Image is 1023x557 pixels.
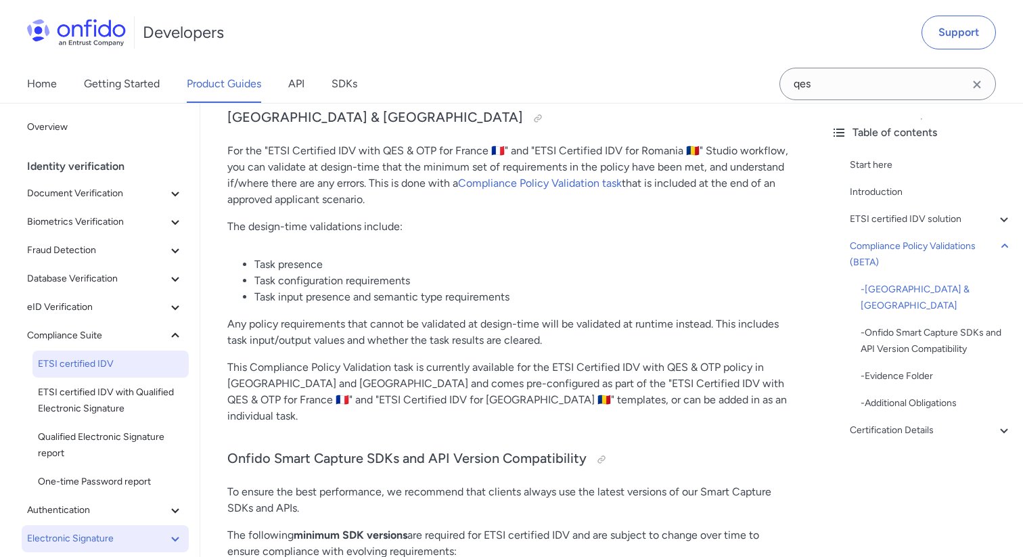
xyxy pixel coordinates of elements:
h3: [GEOGRAPHIC_DATA] & [GEOGRAPHIC_DATA] [227,108,793,129]
a: -[GEOGRAPHIC_DATA] & [GEOGRAPHIC_DATA] [861,282,1012,314]
button: Electronic Signature [22,525,189,552]
span: Overview [27,119,183,135]
span: Database Verification [27,271,167,287]
a: ETSI certified IDV [32,351,189,378]
li: Task input presence and semantic type requirements [254,289,793,305]
button: Compliance Suite [22,322,189,349]
img: Onfido Logo [27,19,126,46]
button: eID Verification [22,294,189,321]
svg: Clear search field button [969,76,985,93]
button: Biometrics Verification [22,208,189,236]
span: Authentication [27,502,167,518]
a: SDKs [332,65,357,103]
span: ETSI certified IDV with Qualified Electronic Signature [38,384,183,417]
h3: Onfido Smart Capture SDKs and API Version Compatibility [227,449,793,470]
a: Start here [850,157,1012,173]
div: - [GEOGRAPHIC_DATA] & [GEOGRAPHIC_DATA] [861,282,1012,314]
a: Certification Details [850,422,1012,439]
div: - Evidence Folder [861,368,1012,384]
a: Home [27,65,57,103]
p: To ensure the best performance, we recommend that clients always use the latest versions of our S... [227,484,793,516]
button: Database Verification [22,265,189,292]
a: API [288,65,304,103]
p: For the "ETSI Certified IDV with QES & OTP for France 🇫🇷" and "ETSI Certified IDV for Romania 🇷🇴"... [227,143,793,208]
strong: minimum SDK versions [294,529,407,541]
span: Qualified Electronic Signature report [38,429,183,462]
span: One-time Password report [38,474,183,490]
a: One-time Password report [32,468,189,495]
span: Electronic Signature [27,531,167,547]
input: Onfido search input field [779,68,996,100]
p: Any policy requirements that cannot be validated at design-time will be validated at runtime inst... [227,316,793,349]
p: The design-time validations include: [227,219,793,235]
a: Compliance Policy Validations (BETA) [850,238,1012,271]
button: Document Verification [22,180,189,207]
div: Identity verification [27,153,194,180]
a: ETSI certified IDV with Qualified Electronic Signature [32,379,189,422]
span: Document Verification [27,185,167,202]
h1: Developers [143,22,224,43]
div: - Additional Obligations [861,395,1012,411]
button: Authentication [22,497,189,524]
a: Qualified Electronic Signature report [32,424,189,467]
span: ETSI certified IDV [38,356,183,372]
a: Support [922,16,996,49]
span: eID Verification [27,299,167,315]
a: -Evidence Folder [861,368,1012,384]
li: Task presence [254,257,793,273]
span: Fraud Detection [27,242,167,259]
a: ETSI certified IDV solution [850,211,1012,227]
a: -Onfido Smart Capture SDKs and API Version Compatibility [861,325,1012,357]
span: Compliance Suite [27,328,167,344]
div: - Onfido Smart Capture SDKs and API Version Compatibility [861,325,1012,357]
p: This Compliance Policy Validation task is currently available for the ETSI Certified IDV with QES... [227,359,793,424]
div: Table of contents [831,125,1012,141]
a: Compliance Policy Validation task [458,177,622,190]
span: Biometrics Verification [27,214,167,230]
a: -Additional Obligations [861,395,1012,411]
a: Overview [22,114,189,141]
button: Fraud Detection [22,237,189,264]
a: Product Guides [187,65,261,103]
li: Task configuration requirements [254,273,793,289]
a: Introduction [850,184,1012,200]
a: Getting Started [84,65,160,103]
